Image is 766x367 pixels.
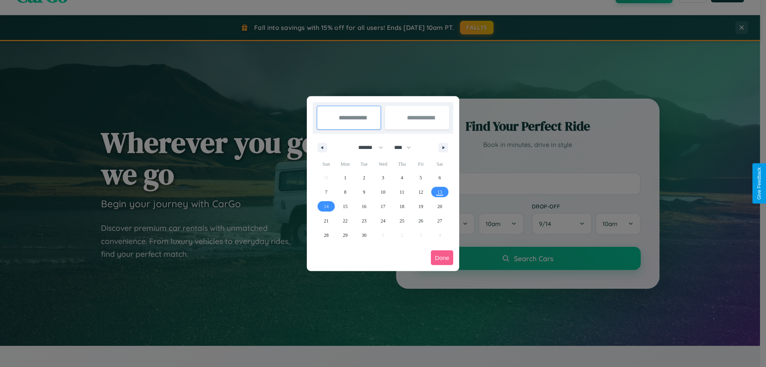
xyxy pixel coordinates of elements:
[362,228,367,242] span: 30
[324,214,329,228] span: 21
[373,199,392,214] button: 17
[373,158,392,171] span: Wed
[430,199,449,214] button: 20
[336,158,354,171] span: Mon
[438,171,441,185] span: 6
[430,214,449,228] button: 27
[431,250,453,265] button: Done
[411,185,430,199] button: 12
[344,171,346,185] span: 1
[393,171,411,185] button: 4
[399,199,404,214] span: 18
[324,199,329,214] span: 14
[336,214,354,228] button: 22
[355,228,373,242] button: 30
[317,214,336,228] button: 21
[336,199,354,214] button: 15
[363,171,365,185] span: 2
[355,199,373,214] button: 16
[437,199,442,214] span: 20
[393,214,411,228] button: 25
[343,228,347,242] span: 29
[373,171,392,185] button: 3
[324,228,329,242] span: 28
[411,158,430,171] span: Fri
[401,171,403,185] span: 4
[344,185,346,199] span: 8
[393,158,411,171] span: Thu
[325,185,328,199] span: 7
[419,214,423,228] span: 26
[382,171,384,185] span: 3
[411,171,430,185] button: 5
[317,185,336,199] button: 7
[430,171,449,185] button: 6
[430,185,449,199] button: 13
[317,199,336,214] button: 14
[381,199,385,214] span: 17
[393,199,411,214] button: 18
[411,199,430,214] button: 19
[420,171,422,185] span: 5
[355,158,373,171] span: Tue
[343,214,347,228] span: 22
[437,185,442,199] span: 13
[355,171,373,185] button: 2
[343,199,347,214] span: 15
[381,185,385,199] span: 10
[373,214,392,228] button: 24
[411,214,430,228] button: 26
[756,167,762,200] div: Give Feedback
[317,158,336,171] span: Sun
[336,185,354,199] button: 8
[381,214,385,228] span: 24
[419,199,423,214] span: 19
[363,185,365,199] span: 9
[362,214,367,228] span: 23
[355,214,373,228] button: 23
[317,228,336,242] button: 28
[430,158,449,171] span: Sat
[393,185,411,199] button: 11
[437,214,442,228] span: 27
[336,228,354,242] button: 29
[399,214,404,228] span: 25
[355,185,373,199] button: 9
[336,171,354,185] button: 1
[419,185,423,199] span: 12
[400,185,405,199] span: 11
[373,185,392,199] button: 10
[362,199,367,214] span: 16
